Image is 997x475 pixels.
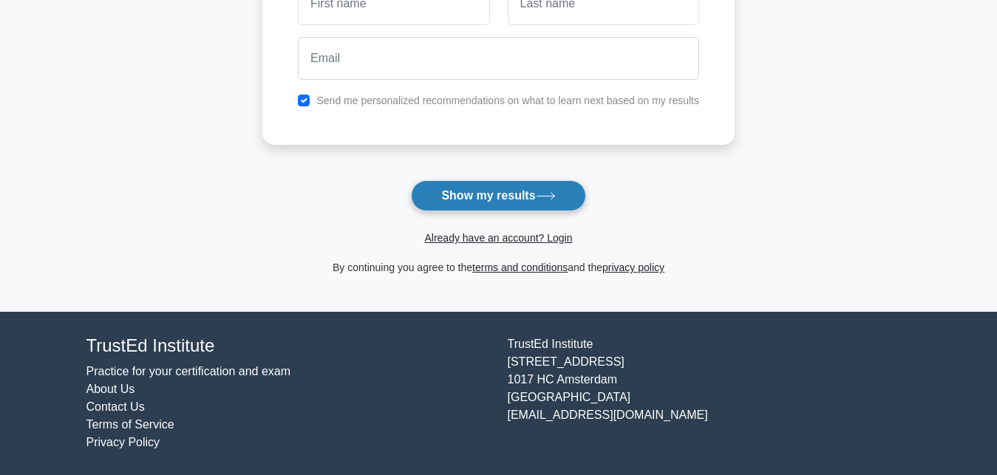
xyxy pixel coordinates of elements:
button: Show my results [411,180,585,211]
label: Send me personalized recommendations on what to learn next based on my results [316,95,699,106]
h4: TrustEd Institute [86,335,490,357]
div: TrustEd Institute [STREET_ADDRESS] 1017 HC Amsterdam [GEOGRAPHIC_DATA] [EMAIL_ADDRESS][DOMAIN_NAME] [499,335,920,451]
a: About Us [86,383,135,395]
a: Terms of Service [86,418,174,431]
input: Email [298,37,699,80]
a: Contact Us [86,400,145,413]
a: Practice for your certification and exam [86,365,291,377]
a: terms and conditions [472,262,568,273]
a: Already have an account? Login [424,232,572,244]
a: privacy policy [602,262,664,273]
div: By continuing you agree to the and the [253,259,744,276]
a: Privacy Policy [86,436,160,448]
